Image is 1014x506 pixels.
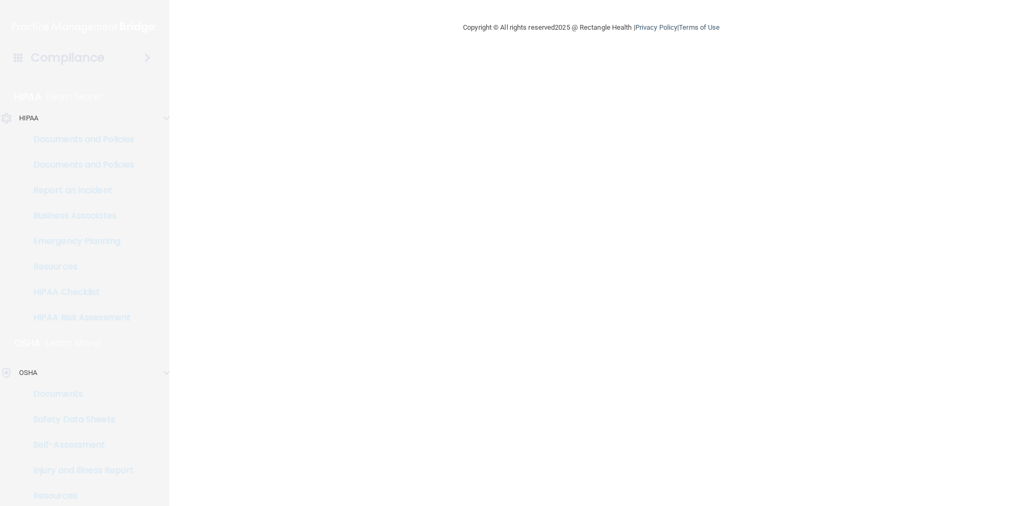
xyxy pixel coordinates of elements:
[19,367,37,379] p: OSHA
[679,23,720,31] a: Terms of Use
[7,185,152,196] p: Report an Incident
[47,91,103,103] p: Learn More!
[7,134,152,145] p: Documents and Policies
[7,440,152,450] p: Self-Assessment
[7,465,152,476] p: Injury and Illness Report
[398,11,785,45] div: Copyright © All rights reserved 2025 @ Rectangle Health | |
[14,337,41,350] p: OSHA
[7,414,152,425] p: Safety Data Sheets
[7,236,152,247] p: Emergency Planning
[7,491,152,501] p: Resources
[7,312,152,323] p: HIPAA Risk Assessment
[635,23,677,31] a: Privacy Policy
[7,389,152,399] p: Documents
[7,261,152,272] p: Resources
[31,50,104,65] h4: Compliance
[7,211,152,221] p: Business Associates
[7,160,152,170] p: Documents and Policies
[46,337,102,350] p: Learn More!
[19,112,39,125] p: HIPAA
[12,16,156,38] img: PMB logo
[14,91,41,103] p: HIPAA
[7,287,152,298] p: HIPAA Checklist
